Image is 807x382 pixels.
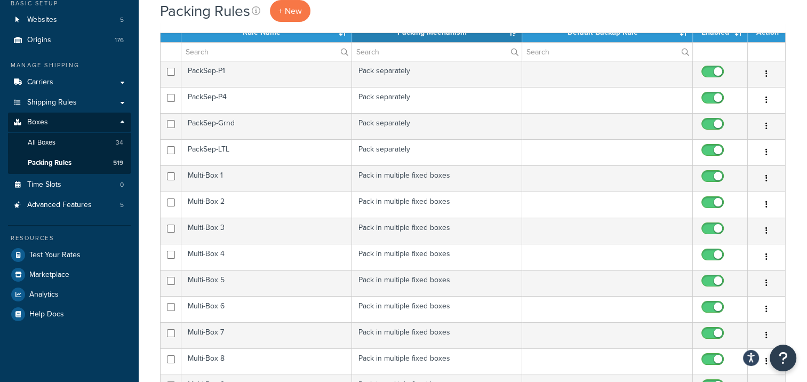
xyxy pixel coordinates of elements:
a: Test Your Rates [8,245,131,265]
td: PackSep-Grnd [181,113,352,139]
span: 5 [120,201,124,210]
li: All Boxes [8,133,131,153]
span: 34 [116,138,123,147]
td: Multi-Box 6 [181,296,352,322]
span: 5 [120,15,124,25]
input: Search [522,43,692,61]
span: Advanced Features [27,201,92,210]
a: Help Docs [8,305,131,324]
td: Pack separately [352,61,523,87]
td: PackSep-P4 [181,87,352,113]
td: Multi-Box 7 [181,322,352,348]
td: Multi-Box 4 [181,244,352,270]
td: Multi-Box 2 [181,192,352,218]
td: Pack in multiple fixed boxes [352,244,523,270]
td: PackSep-P1 [181,61,352,87]
li: Boxes [8,113,131,173]
span: Time Slots [27,180,61,189]
span: Packing Rules [28,158,71,168]
div: Manage Shipping [8,61,131,70]
span: Analytics [29,290,59,299]
a: Carriers [8,73,131,92]
td: Pack separately [352,139,523,165]
li: Advanced Features [8,195,131,215]
a: Marketplace [8,265,131,284]
a: All Boxes 34 [8,133,131,153]
span: Carriers [27,78,53,87]
td: Pack in multiple fixed boxes [352,218,523,244]
li: Packing Rules [8,153,131,173]
li: Origins [8,30,131,50]
input: Search [181,43,351,61]
td: Pack in multiple fixed boxes [352,322,523,348]
td: Multi-Box 8 [181,348,352,375]
a: Time Slots 0 [8,175,131,195]
h1: Packing Rules [160,1,250,21]
a: Shipping Rules [8,93,131,113]
a: Advanced Features 5 [8,195,131,215]
span: Origins [27,36,51,45]
button: Open Resource Center [770,345,796,371]
a: Packing Rules 519 [8,153,131,173]
span: Shipping Rules [27,98,77,107]
span: 176 [115,36,124,45]
td: Multi-Box 3 [181,218,352,244]
td: Multi-Box 1 [181,165,352,192]
span: Marketplace [29,270,69,280]
td: Pack separately [352,113,523,139]
td: Pack in multiple fixed boxes [352,270,523,296]
a: Analytics [8,285,131,304]
td: Pack in multiple fixed boxes [352,165,523,192]
a: Origins 176 [8,30,131,50]
li: Time Slots [8,175,131,195]
span: 0 [120,180,124,189]
span: + New [278,5,302,17]
span: Test Your Rates [29,251,81,260]
span: All Boxes [28,138,55,147]
td: Pack in multiple fixed boxes [352,192,523,218]
span: 519 [113,158,123,168]
span: Boxes [27,118,48,127]
td: Pack separately [352,87,523,113]
td: PackSep-LTL [181,139,352,165]
li: Websites [8,10,131,30]
span: Websites [27,15,57,25]
td: Multi-Box 5 [181,270,352,296]
a: Websites 5 [8,10,131,30]
td: Pack in multiple fixed boxes [352,348,523,375]
input: Search [352,43,522,61]
span: Help Docs [29,310,64,319]
div: Resources [8,234,131,243]
a: Boxes [8,113,131,132]
td: Pack in multiple fixed boxes [352,296,523,322]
